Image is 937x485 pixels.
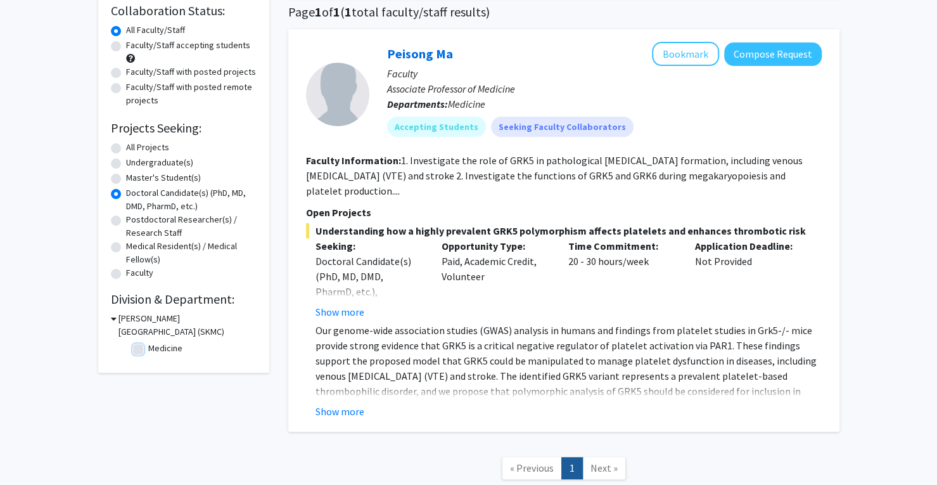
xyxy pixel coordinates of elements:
span: 1 [345,4,352,20]
p: Seeking: [316,238,423,254]
a: Peisong Ma [387,46,453,61]
span: 1 [315,4,322,20]
a: Previous Page [502,457,562,479]
div: Not Provided [685,238,812,320]
button: Show more [316,404,364,419]
label: All Faculty/Staff [126,23,185,37]
p: Application Deadline: [695,238,803,254]
iframe: Chat [10,428,54,475]
h2: Collaboration Status: [111,3,257,18]
h3: [PERSON_NAME][GEOGRAPHIC_DATA] (SKMC) [118,312,257,339]
button: Show more [316,304,364,320]
h1: Page of ( total faculty/staff results) [288,4,839,20]
label: Medical Resident(s) / Medical Fellow(s) [126,240,257,266]
button: Compose Request to Peisong Ma [724,42,822,66]
label: Postdoctoral Researcher(s) / Research Staff [126,213,257,240]
p: Open Projects [306,205,822,220]
a: 1 [561,457,583,479]
h2: Division & Department: [111,292,257,307]
label: Faculty/Staff with posted remote projects [126,81,257,107]
b: Departments: [387,98,448,110]
label: Master's Student(s) [126,171,201,184]
span: 1 [333,4,340,20]
label: Faculty/Staff with posted projects [126,65,256,79]
span: Next » [590,462,618,474]
button: Add Peisong Ma to Bookmarks [652,42,719,66]
a: Next Page [582,457,626,479]
b: Faculty Information: [306,154,401,167]
p: Faculty [387,66,822,81]
h2: Projects Seeking: [111,120,257,136]
mat-chip: Accepting Students [387,117,486,137]
label: Medicine [148,342,182,355]
div: Paid, Academic Credit, Volunteer [432,238,559,320]
p: Our genome-wide association studies (GWAS) analysis in humans and findings from platelet studies ... [316,323,822,414]
fg-read-more: 1. Investigate the role of GRK5 in pathological [MEDICAL_DATA] formation, including venous [MEDIC... [306,154,803,197]
div: 20 - 30 hours/week [559,238,685,320]
p: Associate Professor of Medicine [387,81,822,96]
label: Faculty [126,266,153,280]
span: Understanding how a highly prevalent GRK5 polymorphism affects platelets and enhances thrombotic ... [306,223,822,238]
mat-chip: Seeking Faculty Collaborators [491,117,634,137]
span: Medicine [448,98,485,110]
label: Doctoral Candidate(s) (PhD, MD, DMD, PharmD, etc.) [126,186,257,213]
label: Faculty/Staff accepting students [126,39,250,52]
span: « Previous [510,462,554,474]
div: Doctoral Candidate(s) (PhD, MD, DMD, PharmD, etc.), Postdoctoral Researcher(s) / Research Staff, ... [316,254,423,375]
p: Time Commitment: [568,238,676,254]
label: All Projects [126,141,169,154]
label: Undergraduate(s) [126,156,193,169]
p: Opportunity Type: [442,238,549,254]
